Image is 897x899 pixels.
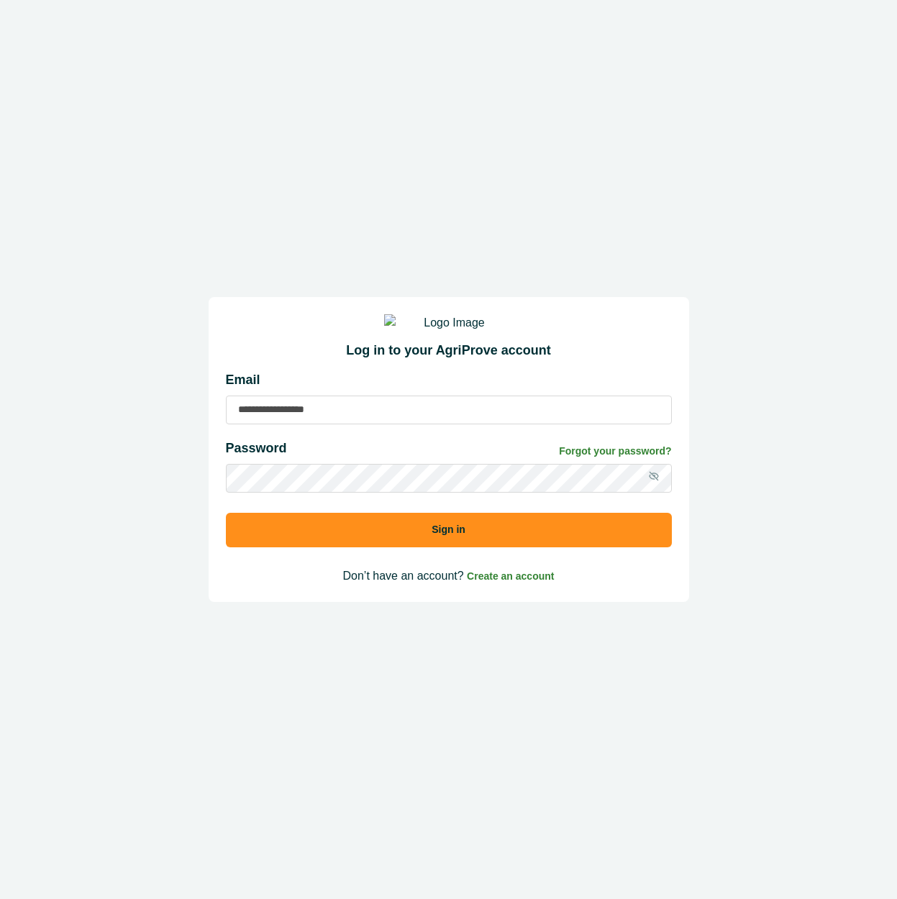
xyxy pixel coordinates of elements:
p: Email [226,370,672,390]
p: Don’t have an account? [226,567,672,585]
button: Sign in [226,513,672,547]
a: Forgot your password? [559,444,671,459]
a: Create an account [467,570,554,582]
img: Logo Image [384,314,514,332]
p: Password [226,439,287,458]
h2: Log in to your AgriProve account [226,343,672,359]
span: Create an account [467,570,554,582]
